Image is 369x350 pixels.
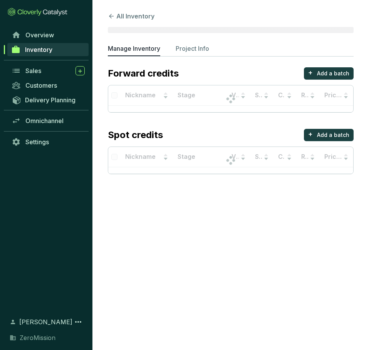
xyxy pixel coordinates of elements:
span: Omnichannel [25,117,64,125]
span: Overview [25,31,54,39]
button: +Add a batch [304,129,354,141]
a: Omnichannel [8,114,89,127]
span: ZeroMission [20,333,55,342]
p: Project Info [176,44,209,53]
a: Sales [8,64,89,77]
a: Overview [8,28,89,42]
span: Settings [25,138,49,146]
span: Inventory [25,46,52,53]
button: +Add a batch [304,67,354,80]
button: All Inventory [108,12,154,21]
a: Inventory [7,43,89,56]
p: Manage Inventory [108,44,160,53]
span: Sales [25,67,41,75]
p: + [308,67,313,78]
span: [PERSON_NAME] [19,317,72,327]
p: Forward credits [108,67,179,80]
p: Add a batch [317,131,349,139]
p: Add a batch [317,70,349,77]
span: Delivery Planning [25,96,75,104]
a: Delivery Planning [8,93,89,106]
p: Spot credits [108,129,163,141]
a: Customers [8,79,89,92]
p: + [308,129,313,140]
span: Customers [25,82,57,89]
a: Settings [8,135,89,148]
